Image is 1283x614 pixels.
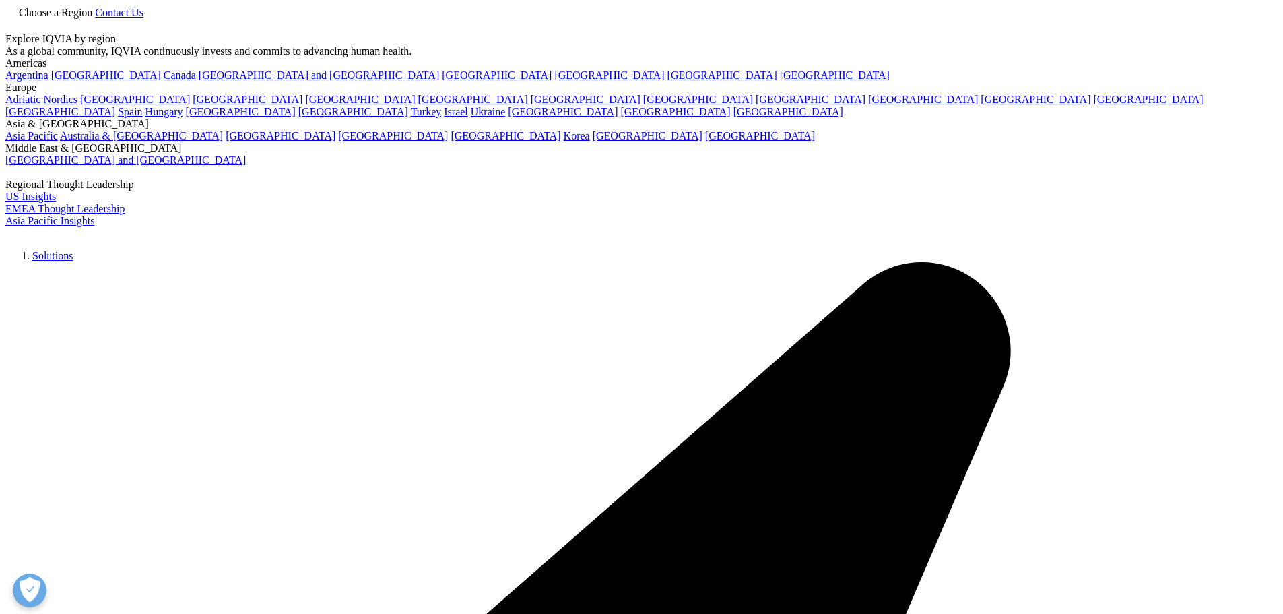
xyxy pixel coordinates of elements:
a: [GEOGRAPHIC_DATA] [643,94,753,105]
a: Israel [444,106,468,117]
a: Hungary [145,106,183,117]
a: [GEOGRAPHIC_DATA] [186,106,296,117]
a: [GEOGRAPHIC_DATA] [193,94,302,105]
a: [GEOGRAPHIC_DATA] [756,94,865,105]
a: Korea [564,130,590,142]
a: [GEOGRAPHIC_DATA] [442,69,552,81]
a: Australia & [GEOGRAPHIC_DATA] [60,130,223,142]
a: [GEOGRAPHIC_DATA] [1093,94,1203,105]
a: [GEOGRAPHIC_DATA] [554,69,664,81]
a: [GEOGRAPHIC_DATA] [868,94,978,105]
div: Explore IQVIA by region [5,33,1278,45]
a: [GEOGRAPHIC_DATA] and [GEOGRAPHIC_DATA] [199,69,439,81]
a: [GEOGRAPHIC_DATA] [508,106,618,117]
div: As a global community, IQVIA continuously invests and commits to advancing human health. [5,45,1278,57]
a: [GEOGRAPHIC_DATA] [51,69,161,81]
a: [GEOGRAPHIC_DATA] [298,106,408,117]
a: [GEOGRAPHIC_DATA] [593,130,702,142]
a: [GEOGRAPHIC_DATA] [451,130,560,142]
a: Canada [164,69,196,81]
a: [GEOGRAPHIC_DATA] [80,94,190,105]
a: Asia Pacific Insights [5,215,94,226]
a: [GEOGRAPHIC_DATA] [305,94,415,105]
a: [GEOGRAPHIC_DATA] and [GEOGRAPHIC_DATA] [5,154,246,166]
a: Ukraine [471,106,506,117]
div: Americas [5,57,1278,69]
a: Spain [118,106,142,117]
a: [GEOGRAPHIC_DATA] [981,94,1090,105]
a: [GEOGRAPHIC_DATA] [733,106,843,117]
div: Middle East & [GEOGRAPHIC_DATA] [5,142,1278,154]
a: Argentina [5,69,48,81]
a: Turkey [411,106,442,117]
a: [GEOGRAPHIC_DATA] [531,94,640,105]
a: Asia Pacific [5,130,58,142]
a: [GEOGRAPHIC_DATA] [226,130,335,142]
a: Adriatic [5,94,40,105]
a: [GEOGRAPHIC_DATA] [667,69,777,81]
span: Choose a Region [19,7,92,18]
a: US Insights [5,191,56,202]
a: [GEOGRAPHIC_DATA] [338,130,448,142]
div: Asia & [GEOGRAPHIC_DATA] [5,118,1278,130]
div: Europe [5,82,1278,94]
a: [GEOGRAPHIC_DATA] [780,69,890,81]
button: Open Preferences [13,574,46,607]
a: [GEOGRAPHIC_DATA] [418,94,528,105]
a: Nordics [43,94,77,105]
a: EMEA Thought Leadership [5,203,125,214]
a: [GEOGRAPHIC_DATA] [5,106,115,117]
a: [GEOGRAPHIC_DATA] [620,106,730,117]
a: [GEOGRAPHIC_DATA] [705,130,815,142]
a: Contact Us [95,7,143,18]
a: Solutions [32,250,73,262]
div: Regional Thought Leadership [5,179,1278,191]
